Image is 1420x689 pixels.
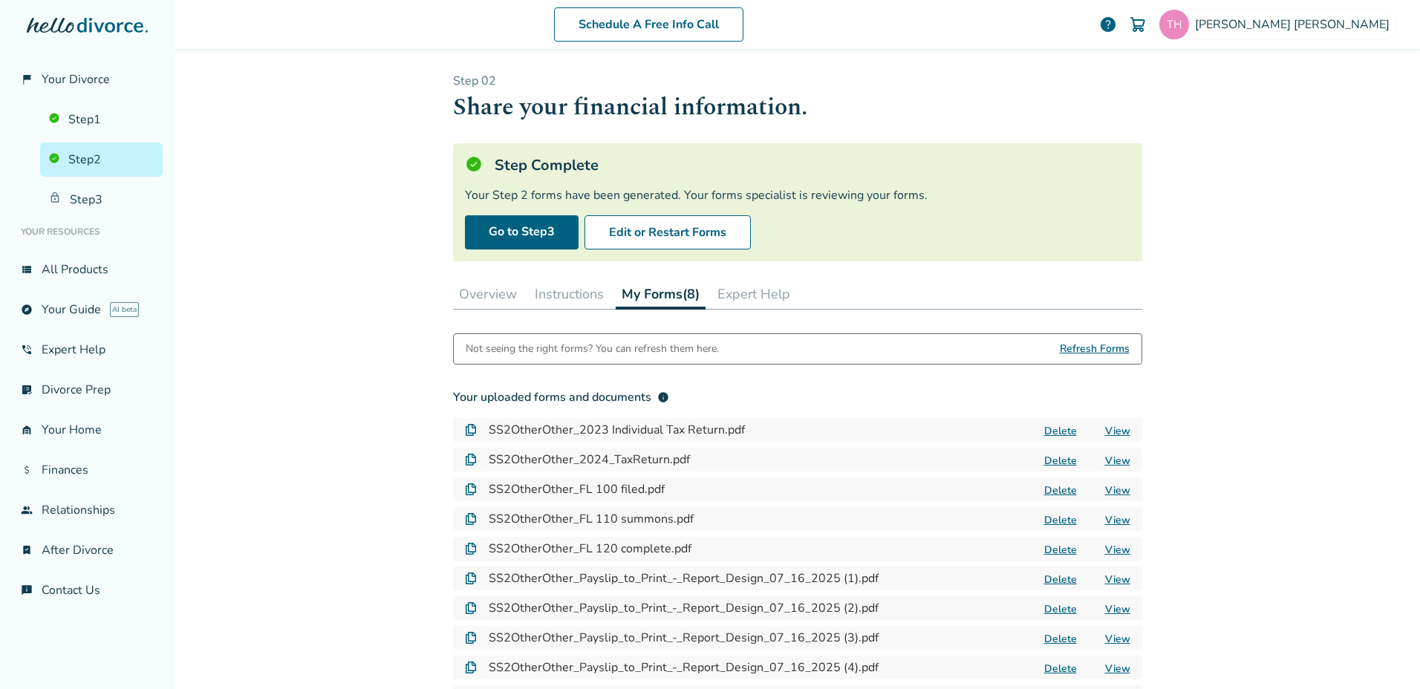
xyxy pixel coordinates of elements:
button: Delete [1040,572,1081,587]
div: Your Step 2 forms have been generated. Your forms specialist is reviewing your forms. [465,187,1130,203]
a: chat_infoContact Us [12,573,163,607]
img: Document [465,483,477,495]
a: Step3 [40,183,163,217]
a: Step1 [40,102,163,137]
span: bookmark_check [21,544,33,556]
span: flag_2 [21,74,33,85]
span: chat_info [21,584,33,596]
span: group [21,504,33,516]
button: Delete [1040,423,1081,439]
h4: SS2OtherOther_FL 120 complete.pdf [489,540,691,558]
h4: SS2OtherOther_FL 100 filed.pdf [489,480,665,498]
span: garage_home [21,424,33,436]
h4: SS2OtherOther_Payslip_to_Print_-_Report_Design_07_16_2025 (2).pdf [489,599,879,617]
button: Delete [1040,631,1081,647]
a: list_alt_checkDivorce Prep [12,373,163,407]
a: attach_moneyFinances [12,453,163,487]
button: My Forms(8) [616,279,706,310]
a: Step2 [40,143,163,177]
a: Go to Step3 [465,215,579,249]
span: explore [21,304,33,316]
button: Delete [1040,483,1081,498]
a: View [1105,662,1130,676]
img: Cart [1129,16,1147,33]
h4: SS2OtherOther_FL 110 summons.pdf [489,510,694,528]
img: resarollins45@gmail.com [1159,10,1189,39]
span: Refresh Forms [1060,334,1130,364]
h4: SS2OtherOther_Payslip_to_Print_-_Report_Design_07_16_2025 (1).pdf [489,569,879,587]
button: Delete [1040,601,1081,617]
h4: SS2OtherOther_Payslip_to_Print_-_Report_Design_07_16_2025 (3).pdf [489,629,879,647]
a: View [1105,632,1130,646]
a: View [1105,483,1130,497]
span: phone_in_talk [21,344,33,356]
span: list_alt_check [21,384,33,396]
a: flag_2Your Divorce [12,62,163,97]
button: Overview [453,279,523,309]
button: Expert Help [711,279,796,309]
div: Not seeing the right forms? You can refresh them here. [466,334,719,364]
a: View [1105,602,1130,616]
img: Document [465,454,477,466]
a: bookmark_checkAfter Divorce [12,533,163,567]
a: phone_in_talkExpert Help [12,333,163,367]
img: Document [465,602,477,614]
button: Delete [1040,542,1081,558]
a: help [1099,16,1117,33]
a: garage_homeYour Home [12,413,163,447]
a: groupRelationships [12,493,163,527]
button: Delete [1040,512,1081,528]
img: Document [465,513,477,525]
a: exploreYour GuideAI beta [12,293,163,327]
div: Your uploaded forms and documents [453,388,669,406]
iframe: Chat Widget [1346,618,1420,689]
button: Delete [1040,453,1081,468]
h5: Step Complete [495,155,599,175]
img: Document [465,543,477,555]
button: Delete [1040,661,1081,676]
a: Schedule A Free Info Call [554,7,743,42]
h4: SS2OtherOther_2024_TaxReturn.pdf [489,451,690,468]
p: Step 0 2 [453,73,1142,89]
a: View [1105,424,1130,438]
a: View [1105,454,1130,468]
button: Edit or Restart Forms [584,215,751,249]
a: View [1105,513,1130,527]
span: info [657,391,669,403]
a: View [1105,572,1130,587]
button: Instructions [529,279,610,309]
a: view_listAll Products [12,252,163,287]
span: Your Divorce [42,71,110,88]
span: [PERSON_NAME] [PERSON_NAME] [1195,16,1395,33]
li: Your Resources [12,217,163,246]
h4: SS2OtherOther_Payslip_to_Print_-_Report_Design_07_16_2025 (4).pdf [489,659,879,676]
a: View [1105,543,1130,557]
h4: SS2OtherOther_2023 Individual Tax Return.pdf [489,421,745,439]
img: Document [465,572,477,584]
span: attach_money [21,464,33,476]
img: Document [465,632,477,644]
img: Document [465,662,477,673]
span: view_list [21,264,33,275]
span: AI beta [110,302,139,317]
img: Document [465,424,477,436]
h1: Share your financial information. [453,89,1142,125]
